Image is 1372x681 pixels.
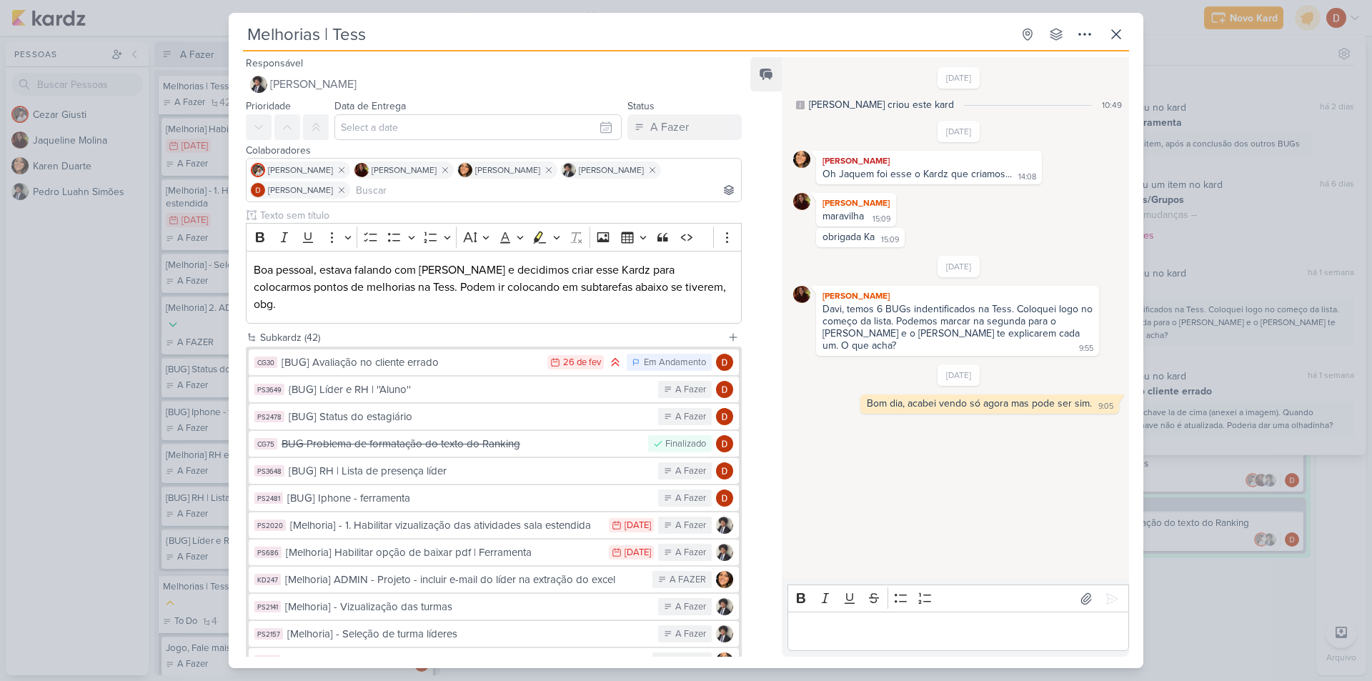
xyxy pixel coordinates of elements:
[822,210,864,222] div: maravilha
[675,627,706,642] div: A Fazer
[1079,343,1093,354] div: 9:55
[716,652,733,670] img: Karen Duarte
[249,349,739,375] button: CG30 [BUG] Avaliação no cliente errado 26 de fev Em Andamento
[249,404,739,429] button: PS2478 [BUG] Status do estagiário A Fazer
[819,196,893,210] div: [PERSON_NAME]
[563,358,601,367] div: 26 de fev
[285,572,645,588] div: [Melhoria] ADMIN - Projeto - incluir e-mail do líder na extração do excel
[286,545,602,561] div: [Melhoria] Habilitar opção de baixar pdf | Ferramenta
[246,57,303,69] label: Responsável
[254,520,286,531] div: PS2020
[251,163,265,177] img: Cezar Giusti
[249,540,739,565] button: PS686 [Melhoria] Habilitar opção de baixar pdf | Ferramenta [DATE] A Fazer
[254,492,283,504] div: PS2481
[249,621,739,647] button: PS2157 [Melhoria] - Seleção de turma líderes A Fazer
[254,465,284,477] div: PS3648
[716,435,733,452] img: Davi Elias Teixeira
[675,519,706,533] div: A Fazer
[334,114,622,140] input: Select a date
[809,97,954,112] div: [PERSON_NAME] criou este kard
[625,521,651,530] div: [DATE]
[634,654,648,668] div: Prioridade Baixa
[251,183,265,197] img: Davi Elias Teixeira
[284,653,627,670] div: [Melhoria] 2. ADMIn > Pré-banca (dashboard)
[1018,172,1036,183] div: 14:08
[627,100,655,112] label: Status
[287,490,651,507] div: [BUG] Iphone - ferramenta
[675,492,706,506] div: A Fazer
[246,71,742,97] button: [PERSON_NAME]
[716,381,733,398] img: Davi Elias Teixeira
[254,547,282,558] div: PS686
[289,463,651,479] div: [BUG] RH | Lista de presença líder
[290,517,602,534] div: [Melhoria] - 1. Habilitar vizualização das atividades sala estendida
[867,397,1092,409] div: Bom dia, acabei vendo só agora mas pode ser sim.
[249,485,739,511] button: PS2481 [BUG] Iphone - ferramenta A Fazer
[287,626,651,642] div: [Melhoria] - Seleção de turma líderes
[675,383,706,397] div: A Fazer
[268,184,333,197] span: [PERSON_NAME]
[254,574,281,585] div: KD247
[289,409,651,425] div: [BUG] Status do estagiário
[249,458,739,484] button: PS3648 [BUG] RH | Lista de presença líder A Fazer
[608,355,622,369] div: Prioridade Alta
[246,100,291,112] label: Prioridade
[282,354,540,371] div: [BUG] Avaliação no cliente errado
[787,585,1129,612] div: Editor toolbar
[562,163,576,177] img: Pedro Luahn Simões
[285,599,651,615] div: [Melhoria] - Vizualização das turmas
[822,303,1095,352] div: Davi, temos 6 BUGs indentificados na Tess. Coloquei logo no começo da lista. Podemos marcar na se...
[716,517,733,534] img: Pedro Luahn Simões
[254,438,277,449] div: CG75
[873,214,890,225] div: 15:09
[675,410,706,424] div: A Fazer
[254,628,283,640] div: PS2157
[716,462,733,479] img: Davi Elias Teixeira
[249,648,739,674] button: KD168 [Melhoria] 2. ADMIn > Pré-banca (dashboard) A FAZER
[822,168,1012,180] div: Oh Jaquem foi esse o Kardz que criamos...
[650,119,689,136] div: A Fazer
[793,193,810,210] img: Jaqueline Molina
[354,163,369,177] img: Jaqueline Molina
[644,356,706,370] div: Em Andamento
[268,164,333,177] span: [PERSON_NAME]
[353,182,738,199] input: Buscar
[372,164,437,177] span: [PERSON_NAME]
[246,251,742,324] div: Editor editing area: main
[819,289,1096,303] div: [PERSON_NAME]
[254,655,280,667] div: KD168
[793,151,810,168] img: Karen Duarte
[289,382,651,398] div: {BUG] Líder e RH | ''Aluno''
[670,573,706,587] div: A FAZER
[458,163,472,177] img: Karen Duarte
[675,546,706,560] div: A Fazer
[1098,401,1113,412] div: 9:05
[243,21,1012,47] input: Kard Sem Título
[716,625,733,642] img: Pedro Luahn Simões
[257,208,742,223] input: Texto sem título
[246,223,742,251] div: Editor toolbar
[787,612,1129,651] div: Editor editing area: main
[260,330,722,345] div: Subkardz (42)
[793,286,810,303] img: Jaqueline Molina
[282,436,641,452] div: BUG Problema de formatação do texto do Ranking
[881,234,899,246] div: 15:09
[716,354,733,371] img: Davi Elias Teixeira
[675,600,706,615] div: A Fazer
[254,601,281,612] div: PS2141
[475,164,540,177] span: [PERSON_NAME]
[254,262,734,313] p: Boa pessoal, estava falando com [PERSON_NAME] e decidimos criar esse Kardz para colocarmos pontos...
[249,431,739,457] button: CG75 BUG Problema de formatação do texto do Ranking Finalizado
[254,384,284,395] div: PS3649
[250,76,267,93] img: Pedro Luahn Simões
[822,231,875,243] div: obrigada Ka
[625,548,651,557] div: [DATE]
[249,512,739,538] button: PS2020 [Melhoria] - 1. Habilitar vizualização das atividades sala estendida [DATE] A Fazer
[819,154,1039,168] div: [PERSON_NAME]
[716,571,733,588] img: Karen Duarte
[627,114,742,140] button: A Fazer
[246,143,742,158] div: Colaboradores
[249,377,739,402] button: PS3649 {BUG] Líder e RH | ''Aluno'' A Fazer
[716,544,733,561] img: Pedro Luahn Simões
[254,411,284,422] div: PS2478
